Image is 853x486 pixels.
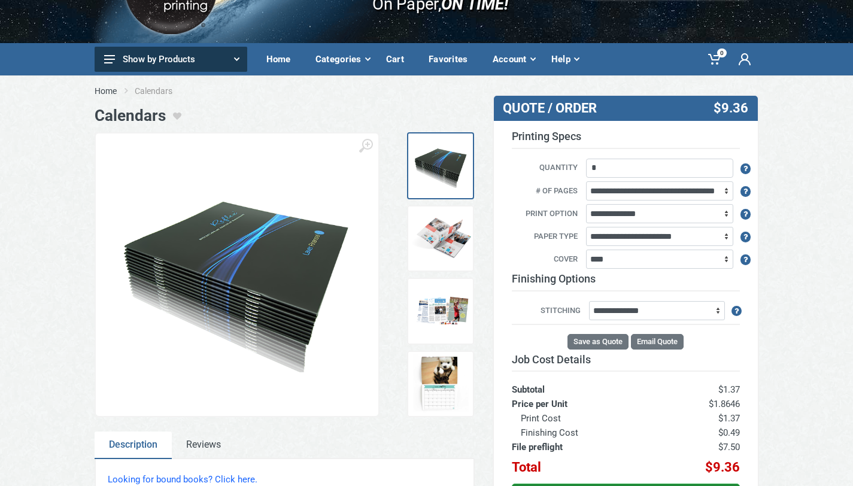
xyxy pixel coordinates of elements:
[407,351,474,418] a: Calendar
[512,272,740,291] h3: Finishing Options
[718,442,740,452] span: $7.50
[503,253,584,266] label: Cover
[567,334,629,350] button: Save as Quote
[411,136,470,196] img: Saddlestich Book
[258,43,307,75] a: Home
[411,281,470,341] img: Samples
[512,426,661,440] th: Finishing Cost
[407,205,474,272] a: Open Spreads
[378,43,420,75] a: Cart
[407,132,474,199] a: Saddlestich Book
[135,85,190,97] li: Calendars
[543,47,587,72] div: Help
[484,47,543,72] div: Account
[503,230,584,244] label: Paper Type
[714,101,748,116] span: $9.36
[512,411,661,426] th: Print Cost
[108,474,257,485] a: Looking for bound books? Click here.
[420,43,484,75] a: Favorites
[512,130,740,149] h3: Printing Specs
[512,454,661,475] th: Total
[95,47,247,72] button: Show by Products
[718,384,740,395] span: $1.37
[631,334,684,350] button: Email Quote
[95,107,166,125] h1: Calendars
[108,178,366,372] img: Saddlestich Book
[512,305,587,318] label: Stitching
[503,162,584,175] label: Quantity
[709,399,740,409] span: $1.8646
[411,354,470,414] img: Calendar
[407,278,474,345] a: Samples
[172,432,235,459] a: Reviews
[95,85,117,97] a: Home
[503,208,584,221] label: Print Option
[258,47,307,72] div: Home
[718,427,740,438] span: $0.49
[718,413,740,424] span: $1.37
[307,47,378,72] div: Categories
[411,209,470,269] img: Open Spreads
[503,185,584,198] label: # of Pages
[512,353,740,366] h3: Job Cost Details
[705,460,740,475] span: $9.36
[95,432,172,459] a: Description
[378,47,420,72] div: Cart
[512,397,661,411] th: Price per Unit
[420,47,484,72] div: Favorites
[512,440,661,454] th: File preflight
[503,101,661,116] h3: QUOTE / ORDER
[700,43,730,75] a: 0
[717,48,727,57] span: 0
[512,371,661,397] th: Subtotal
[95,85,759,97] nav: breadcrumb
